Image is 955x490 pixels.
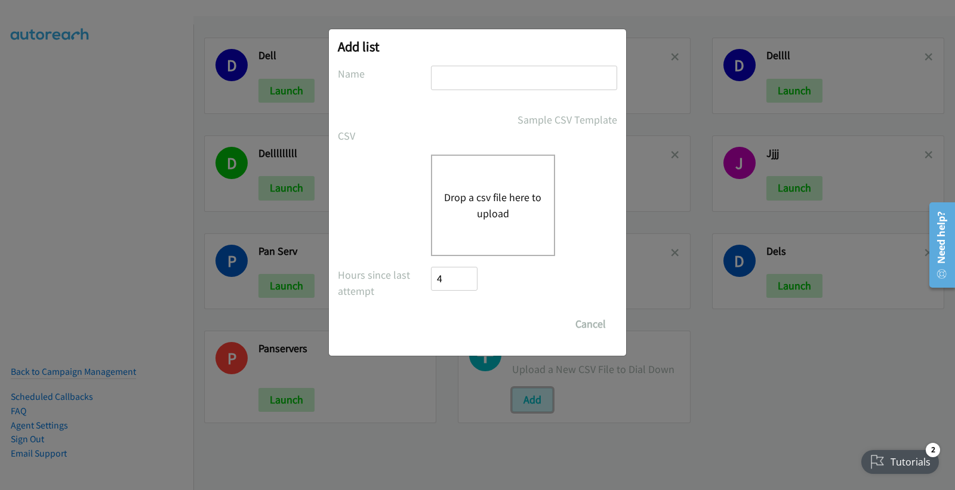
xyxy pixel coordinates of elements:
[338,267,431,299] label: Hours since last attempt
[854,438,946,481] iframe: Checklist
[564,312,617,336] button: Cancel
[338,38,617,55] h2: Add list
[444,189,542,221] button: Drop a csv file here to upload
[517,112,617,128] a: Sample CSV Template
[338,66,431,82] label: Name
[921,198,955,292] iframe: Resource Center
[338,128,431,144] label: CSV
